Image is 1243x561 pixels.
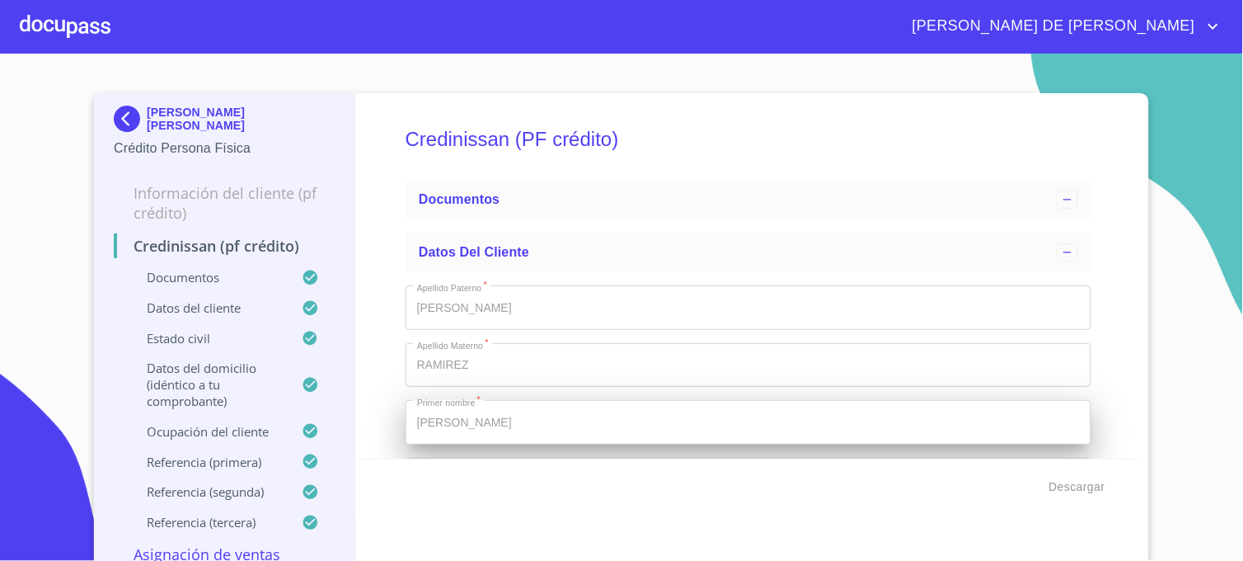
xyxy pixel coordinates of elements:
[114,183,335,223] p: Información del cliente (PF crédito)
[147,106,335,132] p: [PERSON_NAME] [PERSON_NAME]
[1043,472,1112,502] button: Descargar
[114,236,335,256] p: Credinissan (PF crédito)
[114,423,302,440] p: Ocupación del Cliente
[406,106,1091,173] h5: Credinissan (PF crédito)
[419,192,500,206] span: Documentos
[406,180,1091,219] div: Documentos
[1049,477,1105,497] span: Descargar
[900,13,1203,40] span: [PERSON_NAME] DE [PERSON_NAME]
[114,330,302,346] p: Estado Civil
[114,299,302,316] p: Datos del cliente
[406,233,1091,272] div: Datos del cliente
[114,514,302,530] p: Referencia (tercera)
[114,483,302,500] p: Referencia (segunda)
[114,269,302,285] p: Documentos
[114,360,302,409] p: Datos del domicilio (idéntico a tu comprobante)
[114,139,335,158] p: Crédito Persona Física
[114,106,147,132] img: Docupass spot blue
[900,13,1223,40] button: account of current user
[419,245,529,259] span: Datos del cliente
[114,106,335,139] div: [PERSON_NAME] [PERSON_NAME]
[114,454,302,470] p: Referencia (primera)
